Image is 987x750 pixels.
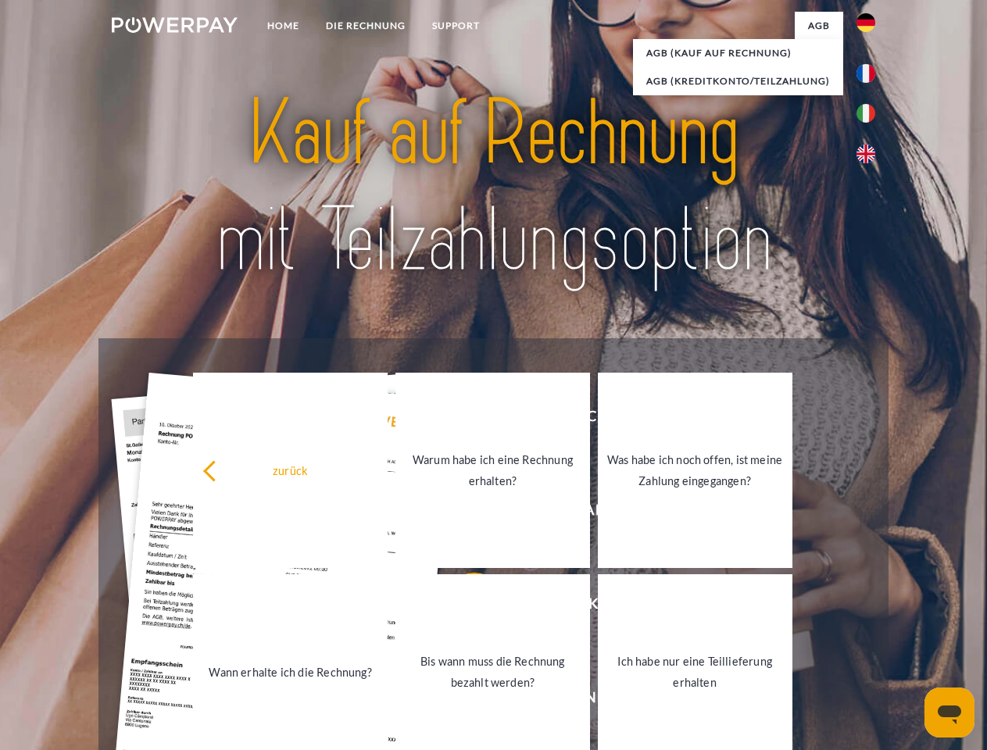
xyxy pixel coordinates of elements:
div: zurück [202,459,378,480]
a: Home [254,12,313,40]
img: fr [856,64,875,83]
img: de [856,13,875,32]
img: logo-powerpay-white.svg [112,17,238,33]
a: agb [795,12,843,40]
div: Ich habe nur eine Teillieferung erhalten [607,651,783,693]
a: SUPPORT [419,12,493,40]
div: Was habe ich noch offen, ist meine Zahlung eingegangen? [607,449,783,491]
img: title-powerpay_de.svg [149,75,838,299]
div: Wann erhalte ich die Rechnung? [202,661,378,682]
img: it [856,104,875,123]
a: AGB (Kauf auf Rechnung) [633,39,843,67]
a: DIE RECHNUNG [313,12,419,40]
img: en [856,145,875,163]
div: Warum habe ich eine Rechnung erhalten? [405,449,581,491]
div: Bis wann muss die Rechnung bezahlt werden? [405,651,581,693]
a: Was habe ich noch offen, ist meine Zahlung eingegangen? [598,373,792,568]
iframe: Schaltfläche zum Öffnen des Messaging-Fensters [924,687,974,737]
a: AGB (Kreditkonto/Teilzahlung) [633,67,843,95]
